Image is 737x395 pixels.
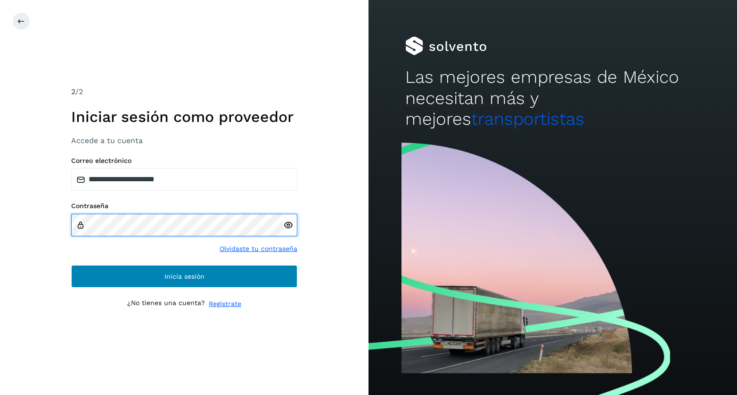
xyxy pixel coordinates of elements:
div: /2 [71,86,297,97]
button: Inicia sesión [71,265,297,288]
span: Inicia sesión [164,273,205,280]
h1: Iniciar sesión como proveedor [71,108,297,126]
a: Regístrate [209,299,241,309]
label: Contraseña [71,202,297,210]
h2: Las mejores empresas de México necesitan más y mejores [405,67,700,129]
p: ¿No tienes una cuenta? [127,299,205,309]
h3: Accede a tu cuenta [71,136,297,145]
a: Olvidaste tu contraseña [220,244,297,254]
span: transportistas [471,109,584,129]
span: 2 [71,87,75,96]
label: Correo electrónico [71,157,297,165]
